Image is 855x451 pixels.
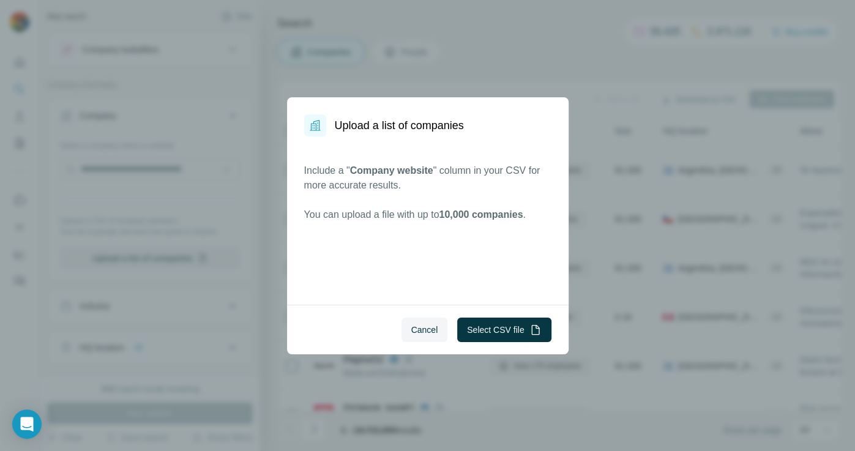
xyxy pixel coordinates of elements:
span: 10,000 companies [439,209,523,220]
p: You can upload a file with up to . [304,207,551,222]
div: Open Intercom Messenger [12,409,42,439]
span: Cancel [411,324,438,336]
h1: Upload a list of companies [335,117,464,134]
button: Cancel [401,318,448,342]
p: Include a " " column in your CSV for more accurate results. [304,163,551,193]
button: Select CSV file [457,318,551,342]
span: Company website [350,165,433,176]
